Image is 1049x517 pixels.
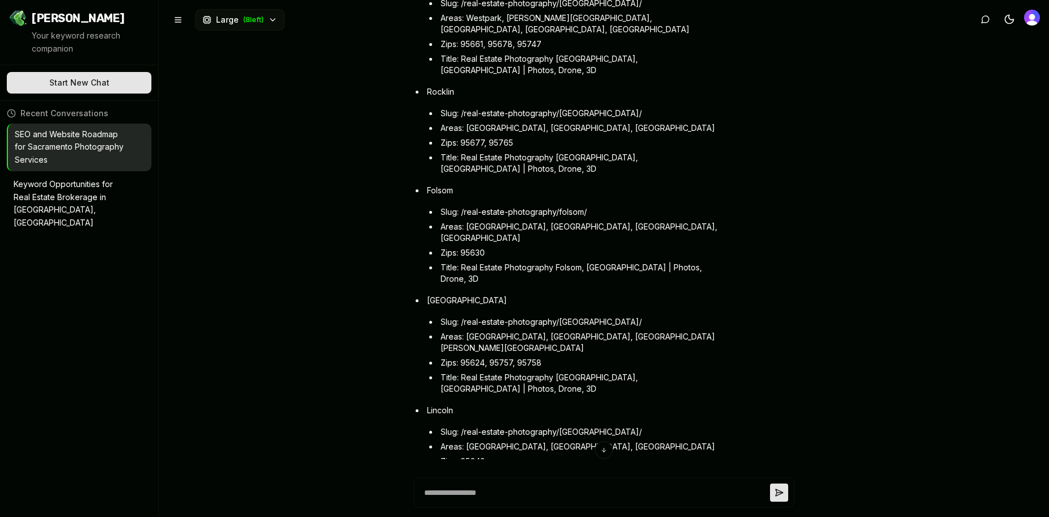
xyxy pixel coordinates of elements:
[438,331,718,354] li: Areas: [GEOGRAPHIC_DATA], [GEOGRAPHIC_DATA], [GEOGRAPHIC_DATA][PERSON_NAME][GEOGRAPHIC_DATA]
[15,128,129,167] p: SEO and Website Roadmap for Sacramento Photography Services
[32,29,149,56] p: Your keyword research companion
[243,15,264,24] span: ( 8 left)
[438,137,718,149] li: Zips: 95677, 95765
[438,426,718,438] li: Slug: /real-estate-photography/[GEOGRAPHIC_DATA]/
[438,456,718,467] li: Zips: 95648
[1024,10,1040,26] button: Open user button
[427,85,718,99] p: Rocklin
[1024,10,1040,26] img: Tyler West
[427,294,718,307] p: [GEOGRAPHIC_DATA]
[438,152,718,175] li: Title: Real Estate Photography [GEOGRAPHIC_DATA], [GEOGRAPHIC_DATA] | Photos, Drone, 3D
[438,316,718,328] li: Slug: /real-estate-photography/[GEOGRAPHIC_DATA]/
[9,9,27,27] img: Jello SEO Logo
[427,184,718,197] p: Folsom
[216,14,239,26] span: Large
[438,221,718,244] li: Areas: [GEOGRAPHIC_DATA], [GEOGRAPHIC_DATA], [GEOGRAPHIC_DATA], [GEOGRAPHIC_DATA]
[438,122,718,134] li: Areas: [GEOGRAPHIC_DATA], [GEOGRAPHIC_DATA], [GEOGRAPHIC_DATA]
[20,108,108,119] span: Recent Conversations
[438,357,718,368] li: Zips: 95624, 95757, 95758
[438,39,718,50] li: Zips: 95661, 95678, 95747
[49,77,109,88] span: Start New Chat
[438,372,718,395] li: Title: Real Estate Photography [GEOGRAPHIC_DATA], [GEOGRAPHIC_DATA] | Photos, Drone, 3D
[7,173,151,234] button: Keyword Opportunities for Real Estate Brokerage in [GEOGRAPHIC_DATA], [GEOGRAPHIC_DATA]
[8,124,151,171] button: SEO and Website Roadmap for Sacramento Photography Services
[14,178,129,230] p: Keyword Opportunities for Real Estate Brokerage in [GEOGRAPHIC_DATA], [GEOGRAPHIC_DATA]
[32,10,125,26] span: [PERSON_NAME]
[438,108,718,119] li: Slug: /real-estate-photography/[GEOGRAPHIC_DATA]/
[195,9,285,31] button: Large(8left)
[438,53,718,76] li: Title: Real Estate Photography [GEOGRAPHIC_DATA], [GEOGRAPHIC_DATA] | Photos, Drone, 3D
[7,72,151,94] button: Start New Chat
[438,206,718,218] li: Slug: /real-estate-photography/folsom/
[438,12,718,35] li: Areas: Westpark, [PERSON_NAME][GEOGRAPHIC_DATA], [GEOGRAPHIC_DATA], [GEOGRAPHIC_DATA], [GEOGRAPHI...
[438,247,718,258] li: Zips: 95630
[438,262,718,285] li: Title: Real Estate Photography Folsom, [GEOGRAPHIC_DATA] | Photos, Drone, 3D
[427,404,718,417] p: Lincoln
[438,441,718,452] li: Areas: [GEOGRAPHIC_DATA], [GEOGRAPHIC_DATA], [GEOGRAPHIC_DATA]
